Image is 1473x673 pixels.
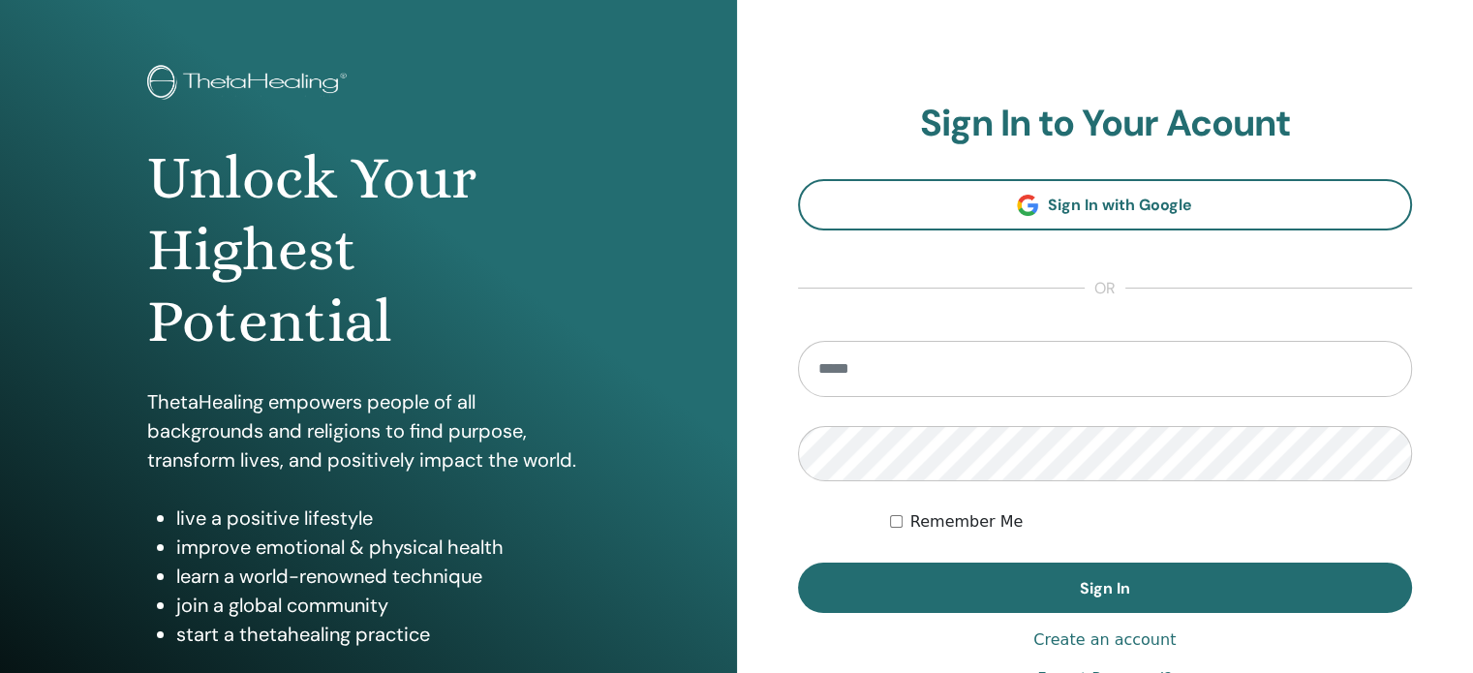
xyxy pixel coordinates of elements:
[1085,277,1125,300] span: or
[798,102,1413,146] h2: Sign In to Your Acount
[147,142,590,358] h1: Unlock Your Highest Potential
[910,510,1024,534] label: Remember Me
[1048,195,1192,215] span: Sign In with Google
[176,562,590,591] li: learn a world-renowned technique
[176,620,590,649] li: start a thetahealing practice
[1080,578,1130,598] span: Sign In
[798,179,1413,230] a: Sign In with Google
[176,591,590,620] li: join a global community
[176,504,590,533] li: live a positive lifestyle
[890,510,1412,534] div: Keep me authenticated indefinitely or until I manually logout
[798,563,1413,613] button: Sign In
[1033,628,1176,652] a: Create an account
[147,387,590,474] p: ThetaHealing empowers people of all backgrounds and religions to find purpose, transform lives, a...
[176,533,590,562] li: improve emotional & physical health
